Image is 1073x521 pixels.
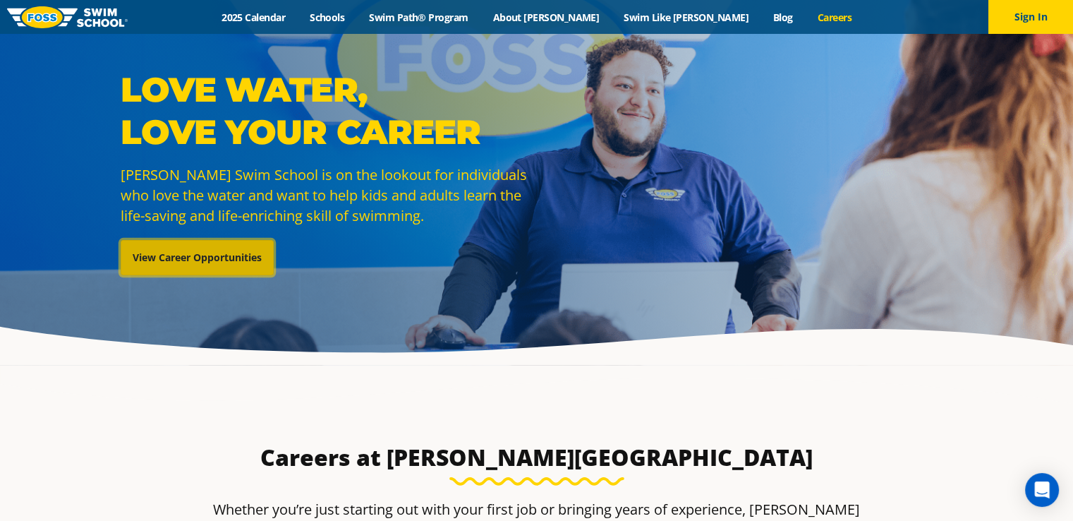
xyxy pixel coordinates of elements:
span: [PERSON_NAME] Swim School is on the lookout for individuals who love the water and want to help k... [121,165,527,225]
a: Schools [298,11,357,24]
img: FOSS Swim School Logo [7,6,128,28]
h3: Careers at [PERSON_NAME][GEOGRAPHIC_DATA] [204,443,870,472]
div: Open Intercom Messenger [1025,473,1059,507]
a: Careers [805,11,863,24]
a: Swim Like [PERSON_NAME] [612,11,761,24]
a: Blog [760,11,805,24]
a: About [PERSON_NAME] [480,11,612,24]
a: View Career Opportunities [121,240,274,275]
a: Swim Path® Program [357,11,480,24]
p: Love Water, Love Your Career [121,68,530,153]
a: 2025 Calendar [210,11,298,24]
